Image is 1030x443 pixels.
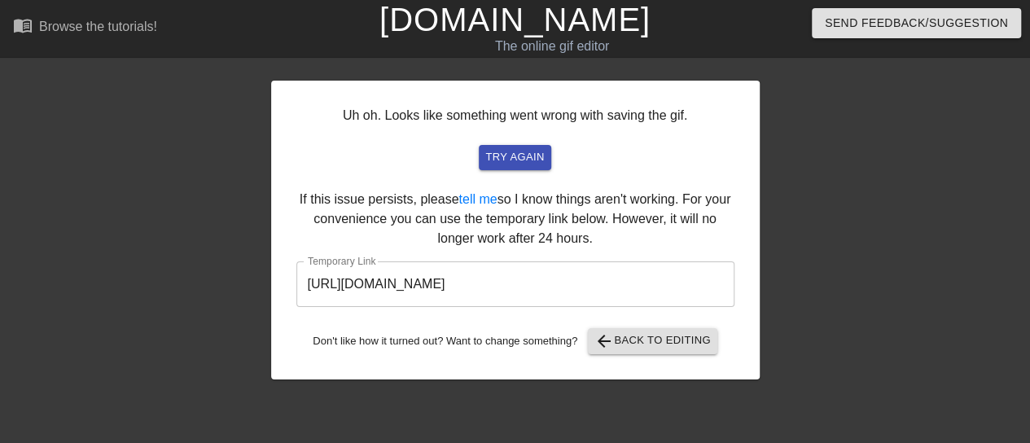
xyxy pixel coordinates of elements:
button: try again [479,145,550,170]
a: [DOMAIN_NAME] [379,2,651,37]
input: bare [296,261,734,307]
div: Uh oh. Looks like something went wrong with saving the gif. If this issue persists, please so I k... [271,81,760,379]
span: Back to Editing [594,331,711,351]
a: tell me [458,192,497,206]
span: Send Feedback/Suggestion [825,13,1008,33]
div: Don't like how it turned out? Want to change something? [296,328,734,354]
span: arrow_back [594,331,614,351]
div: The online gif editor [352,37,753,56]
button: Back to Editing [588,328,717,354]
a: Browse the tutorials! [13,15,157,41]
span: menu_book [13,15,33,35]
span: try again [485,148,544,167]
div: Browse the tutorials! [39,20,157,33]
button: Send Feedback/Suggestion [812,8,1021,38]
